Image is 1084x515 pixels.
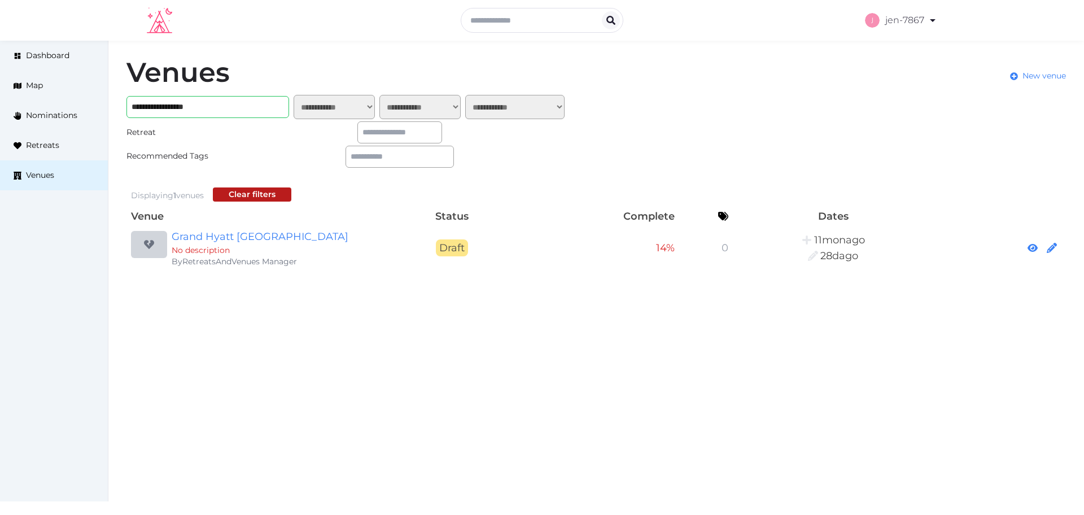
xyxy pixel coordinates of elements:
[126,150,235,162] div: Recommended Tags
[126,59,230,86] h1: Venues
[1010,70,1066,82] a: New venue
[436,239,468,256] span: Draft
[393,206,511,226] th: Status
[229,189,276,200] div: Clear filters
[26,80,43,91] span: Map
[172,245,230,255] span: No description
[172,229,388,245] a: Grand Hyatt [GEOGRAPHIC_DATA]
[865,5,937,36] a: jen-7867
[26,110,77,121] span: Nominations
[131,190,204,202] div: Displaying venues
[1022,70,1066,82] span: New venue
[26,169,54,181] span: Venues
[173,190,176,200] span: 1
[126,206,393,226] th: Venue
[511,206,679,226] th: Complete
[722,242,728,254] span: 0
[126,126,235,138] div: Retreat
[26,139,59,151] span: Retreats
[733,206,934,226] th: Dates
[814,234,865,246] span: 8:34AM, October 11th, 2024
[172,256,388,267] div: By RetreatsAndVenues Manager
[26,50,69,62] span: Dashboard
[213,187,291,202] button: Clear filters
[656,242,675,254] span: 14 %
[820,250,858,262] span: 6:04PM, August 6th, 2025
